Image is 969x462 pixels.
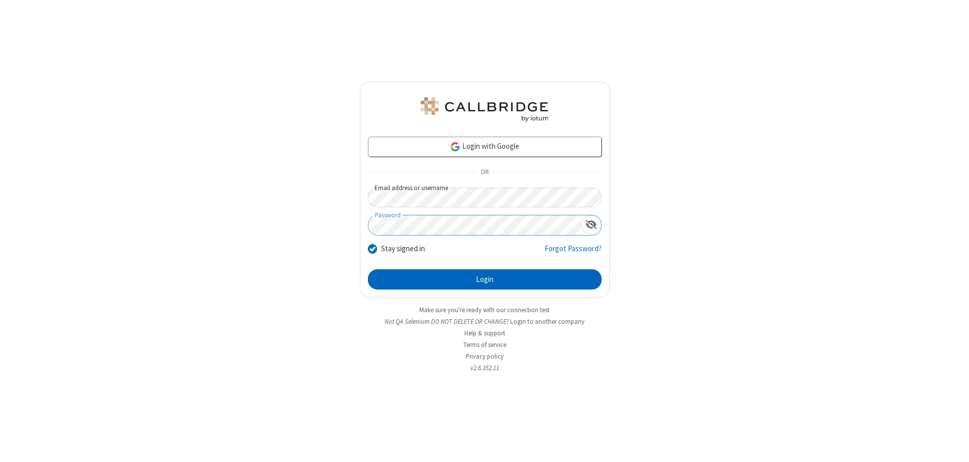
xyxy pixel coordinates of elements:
iframe: Chat [944,436,961,455]
img: QA Selenium DO NOT DELETE OR CHANGE [419,97,550,122]
label: Stay signed in [381,243,425,255]
a: Help & support [464,329,505,337]
img: google-icon.png [450,141,461,152]
div: Show password [581,215,601,234]
a: Terms of service [463,340,506,349]
button: Login to another company [510,317,584,326]
span: OR [476,165,493,180]
li: v2.6.352.11 [360,363,610,373]
a: Login with Google [368,137,602,157]
a: Make sure you're ready with our connection test [419,306,550,314]
button: Login [368,269,602,290]
a: Privacy policy [466,352,504,361]
a: Forgot Password? [545,243,602,262]
input: Email address or username [368,188,602,207]
li: Not QA Selenium DO NOT DELETE OR CHANGE? [360,317,610,326]
input: Password [368,215,581,235]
